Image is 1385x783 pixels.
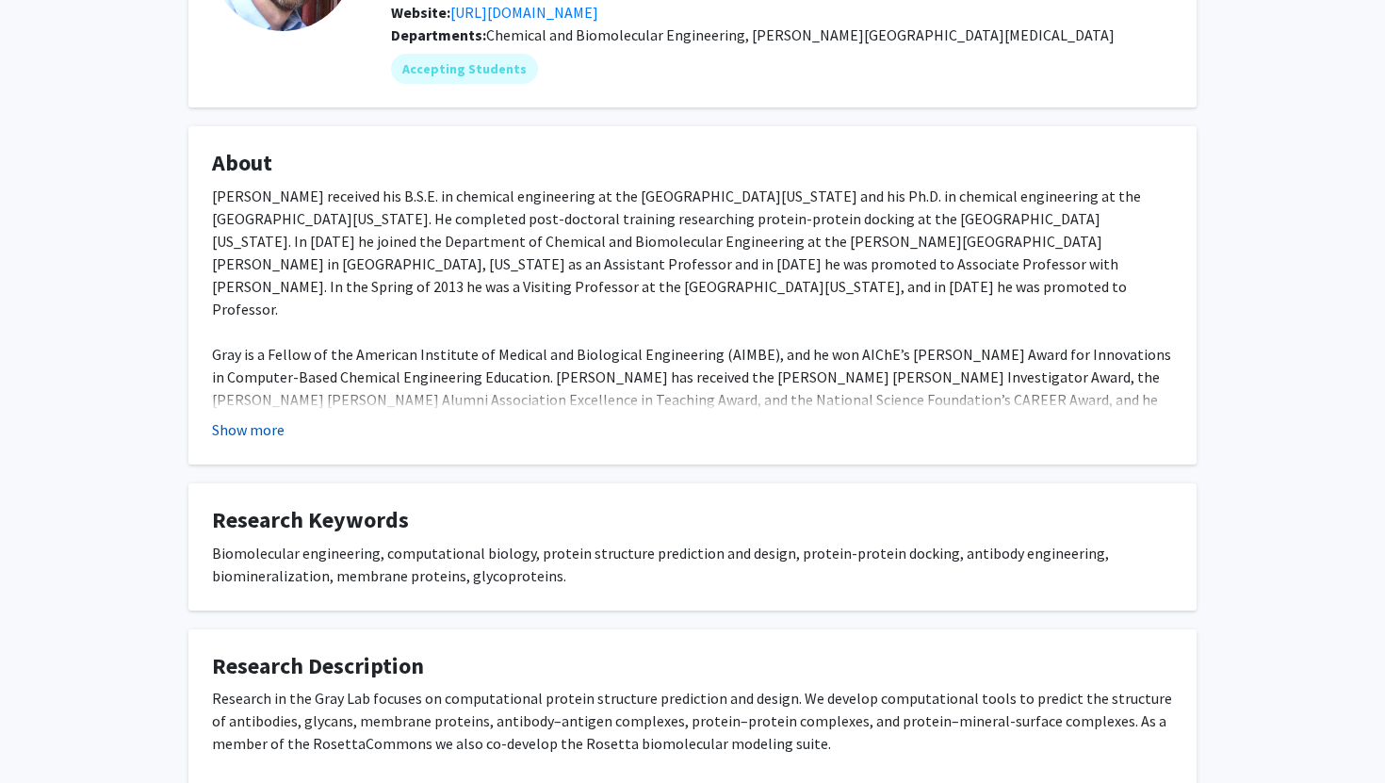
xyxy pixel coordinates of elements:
[212,150,1173,177] h4: About
[212,185,1173,524] div: [PERSON_NAME] received his B.S.E. in chemical engineering at the [GEOGRAPHIC_DATA][US_STATE] and ...
[212,542,1173,587] div: Biomolecular engineering, computational biology, protein structure prediction and design, protein...
[212,507,1173,534] h4: Research Keywords
[391,3,450,22] b: Website:
[212,653,1173,680] h4: Research Description
[391,54,538,84] mat-chip: Accepting Students
[450,3,598,22] a: Opens in a new tab
[391,25,486,44] b: Departments:
[212,418,285,441] button: Show more
[486,25,1115,44] span: Chemical and Biomolecular Engineering, [PERSON_NAME][GEOGRAPHIC_DATA][MEDICAL_DATA]
[14,698,80,769] iframe: Chat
